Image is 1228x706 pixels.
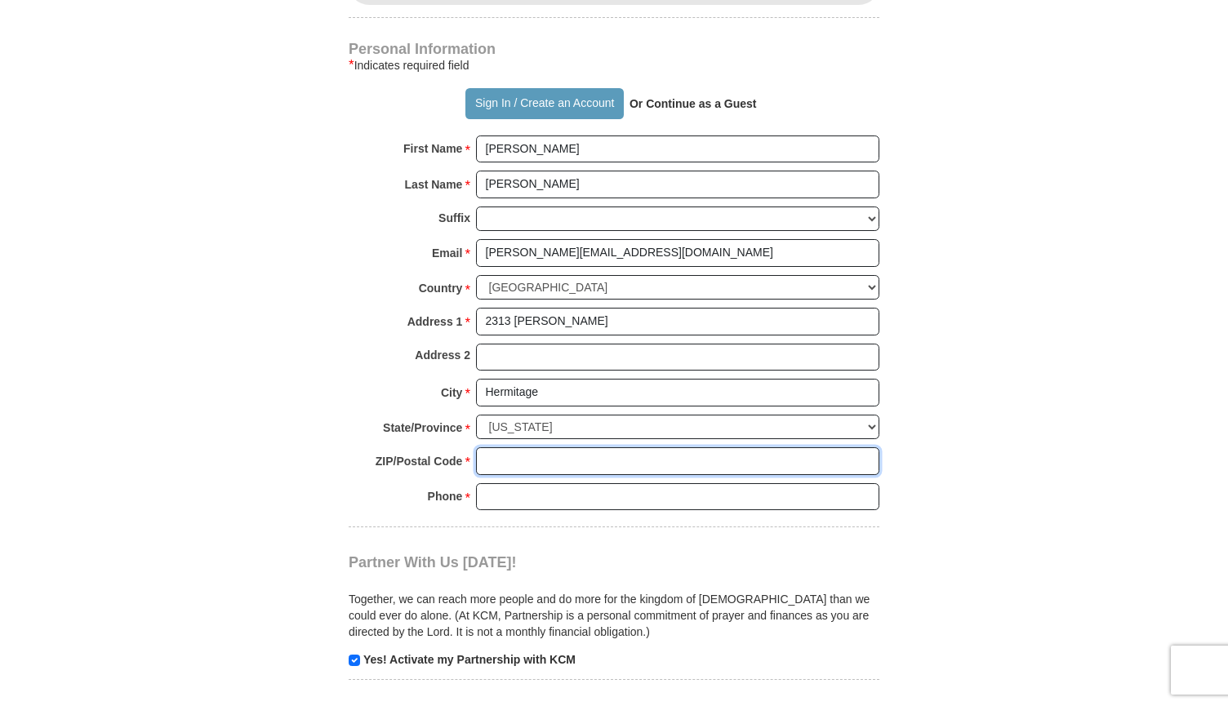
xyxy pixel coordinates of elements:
[376,450,463,473] strong: ZIP/Postal Code
[407,310,463,333] strong: Address 1
[363,653,576,666] strong: Yes! Activate my Partnership with KCM
[432,242,462,264] strong: Email
[428,485,463,508] strong: Phone
[438,206,470,229] strong: Suffix
[349,554,517,571] span: Partner With Us [DATE]!
[419,277,463,300] strong: Country
[441,381,462,404] strong: City
[465,88,623,119] button: Sign In / Create an Account
[349,56,879,75] div: Indicates required field
[349,591,879,640] p: Together, we can reach more people and do more for the kingdom of [DEMOGRAPHIC_DATA] than we coul...
[630,97,757,110] strong: Or Continue as a Guest
[403,137,462,160] strong: First Name
[349,42,879,56] h4: Personal Information
[405,173,463,196] strong: Last Name
[383,416,462,439] strong: State/Province
[415,344,470,366] strong: Address 2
